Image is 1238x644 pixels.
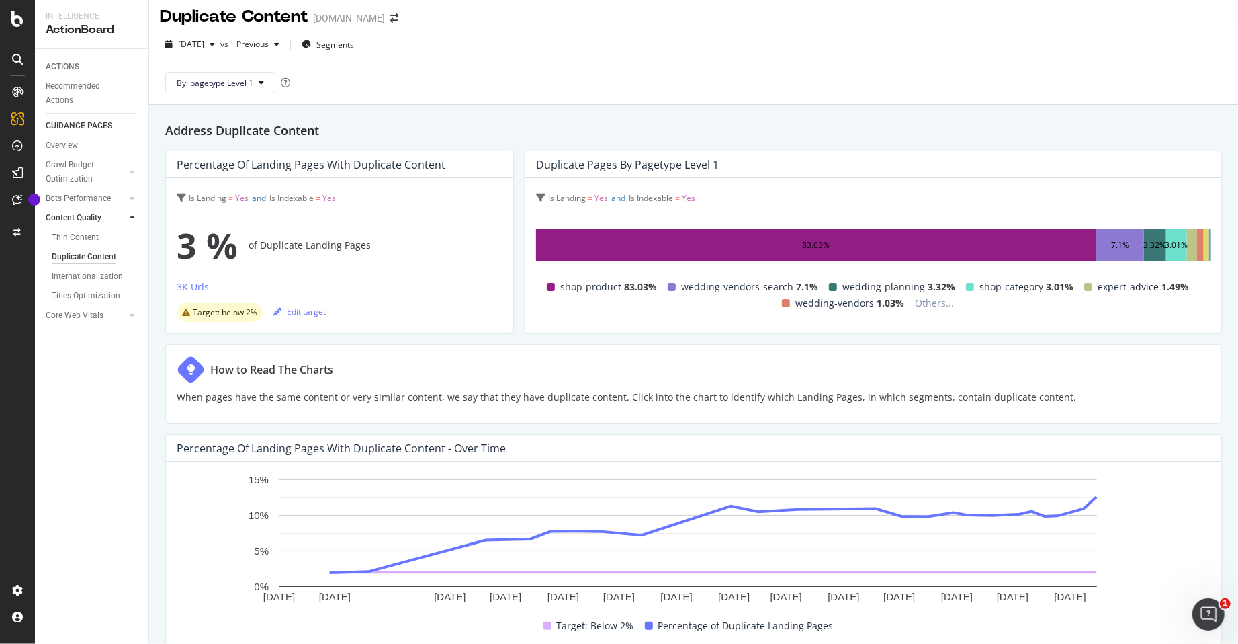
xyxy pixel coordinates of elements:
[254,581,269,592] text: 0%
[1192,598,1225,631] iframe: Intercom live chat
[210,362,333,378] div: How to Read The Charts
[46,79,126,108] div: Recommended Actions
[52,250,116,264] div: Duplicate Content
[165,72,275,93] button: By: pagetype Level 1
[718,592,750,603] text: [DATE]
[547,592,579,603] text: [DATE]
[842,279,925,295] span: wedding-planning
[629,192,673,204] span: Is Indexable
[796,279,818,295] span: 7.1%
[46,22,138,38] div: ActionBoard
[434,592,466,603] text: [DATE]
[28,194,40,206] div: Tooltip anchor
[594,192,608,204] span: Yes
[46,11,138,22] div: Intelligence
[177,473,1199,607] svg: A chart.
[46,138,139,153] a: Overview
[390,13,398,23] div: arrow-right-arrow-left
[46,192,126,206] a: Bots Performance
[560,279,621,295] span: shop-product
[536,158,719,171] div: Duplicate Pages by pagetype Level 1
[46,211,126,225] a: Content Quality
[46,119,112,133] div: GUIDANCE PAGES
[273,300,326,322] button: Edit target
[46,158,116,186] div: Crawl Budget Optimization
[795,295,874,311] span: wedding-vendors
[249,510,269,521] text: 10%
[46,192,111,206] div: Bots Performance
[52,270,139,284] a: Internationalization
[46,309,126,323] a: Core Web Vitals
[997,592,1028,603] text: [DATE]
[661,592,693,603] text: [DATE]
[611,192,625,204] span: and
[682,192,695,204] span: Yes
[46,119,139,133] a: GUIDANCE PAGES
[189,192,226,204] span: Is Landing
[802,237,830,253] div: 83.03%
[193,309,257,317] span: Target: below 2%
[273,306,326,317] div: Edit target
[877,295,904,311] span: 1.03%
[177,442,506,455] div: Percentage of Landing Pages with Duplicate Content - Over Time
[910,295,959,311] span: Others...
[231,38,269,50] span: Previous
[235,192,249,204] span: Yes
[316,192,320,204] span: =
[177,158,445,171] div: Percentage of Landing Pages with Duplicate Content
[1046,279,1073,295] span: 3.01%
[490,592,521,603] text: [DATE]
[177,280,209,294] div: 3K Urls
[46,211,101,225] div: Content Quality
[46,158,126,186] a: Crawl Budget Optimization
[52,289,120,303] div: Titles Optimization
[588,192,592,204] span: =
[548,192,586,204] span: Is Landing
[46,138,78,153] div: Overview
[52,250,139,264] a: Duplicate Content
[979,279,1043,295] span: shop-category
[177,218,502,272] div: of Duplicate Landing Pages
[46,309,103,323] div: Core Web Vitals
[1220,598,1231,609] span: 1
[178,38,204,50] span: 2025 Aug. 25th
[828,592,859,603] text: [DATE]
[177,77,253,89] span: By: pagetype Level 1
[928,279,955,295] span: 3.32%
[177,303,263,322] div: warning label
[883,592,915,603] text: [DATE]
[46,79,139,108] a: Recommended Actions
[228,192,233,204] span: =
[52,231,139,245] a: Thin Content
[52,231,99,245] div: Thin Content
[269,192,314,204] span: Is Indexable
[220,38,231,50] span: vs
[624,279,657,295] span: 83.03%
[658,618,834,634] span: Percentage of Duplicate Landing Pages
[557,618,634,634] span: Target: Below 2%
[1055,592,1086,603] text: [DATE]
[313,11,385,25] div: [DOMAIN_NAME]
[52,270,123,284] div: Internationalization
[1165,237,1188,253] div: 3.01%
[177,279,209,300] button: 3K Urls
[681,279,793,295] span: wedding-vendors-search
[263,592,295,603] text: [DATE]
[160,34,220,55] button: [DATE]
[319,592,351,603] text: [DATE]
[177,218,238,272] span: 3 %
[177,389,1076,405] p: When pages have the same content or very similar content, we say that they have duplicate content...
[252,192,266,204] span: and
[316,39,354,50] span: Segments
[165,121,1222,140] h2: Address Duplicate Content
[249,474,269,485] text: 15%
[296,34,359,55] button: Segments
[52,289,139,303] a: Titles Optimization
[603,592,635,603] text: [DATE]
[770,592,802,603] text: [DATE]
[46,60,79,74] div: ACTIONS
[46,60,139,74] a: ACTIONS
[941,592,973,603] text: [DATE]
[1144,237,1167,253] div: 3.32%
